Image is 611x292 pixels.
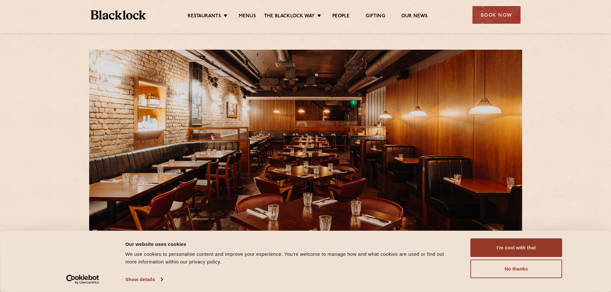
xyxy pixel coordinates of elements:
a: Show details [125,275,163,284]
div: Book Now [472,6,521,24]
a: People [332,13,350,20]
a: Menus [239,13,256,20]
button: No thanks [471,260,562,278]
a: Usercentrics Cookiebot - opens in a new window [55,275,111,284]
div: Our website uses cookies [125,240,456,248]
img: BL_Textured_Logo-footer-cropped.svg [91,10,146,20]
a: Gifting [366,13,385,20]
a: Our News [401,13,428,20]
a: The Blacklock Way [264,13,315,20]
button: I'm cool with that [471,238,562,257]
div: We use cookies to personalise content and improve your experience. You're welcome to manage how a... [125,250,456,266]
a: Restaurants [188,13,221,20]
